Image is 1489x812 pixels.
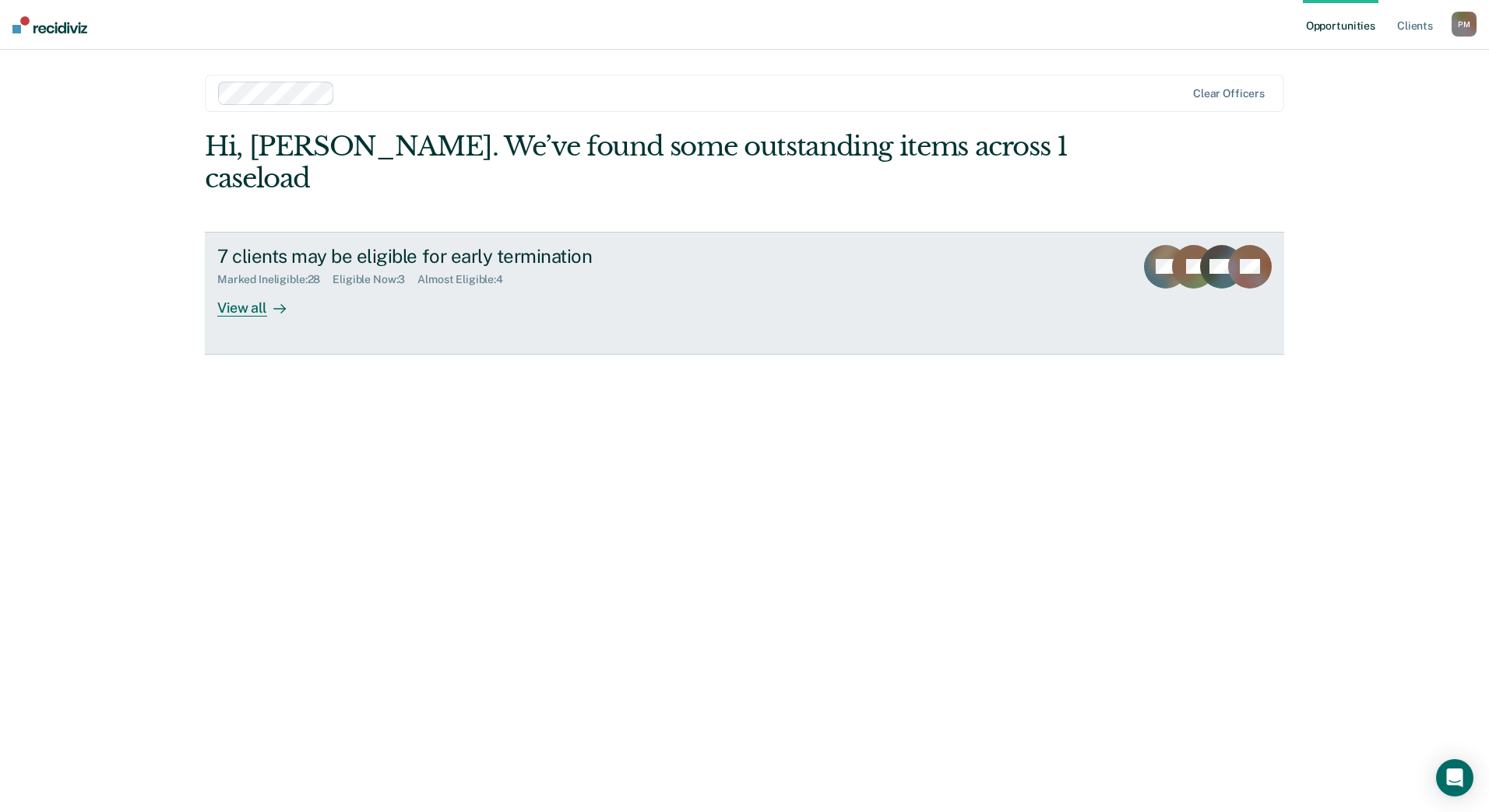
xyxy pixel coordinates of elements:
[205,131,1068,194] div: Hi, [PERSON_NAME]. We’ve found some outstanding items across 1 caseload
[1452,12,1477,37] div: P M
[205,232,1284,355] a: 7 clients may be eligible for early terminationMarked Ineligible:28Eligible Now:3Almost Eligible:...
[217,286,304,317] div: View all
[1436,759,1473,796] div: Open Intercom Messenger
[417,273,516,286] div: Almost Eligible : 4
[333,273,417,286] div: Eligible Now : 3
[1452,12,1477,37] button: PM
[217,245,764,268] div: 7 clients may be eligible for early termination
[217,273,333,286] div: Marked Ineligible : 28
[12,16,87,33] img: Recidiviz
[1193,87,1265,100] div: Clear officers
